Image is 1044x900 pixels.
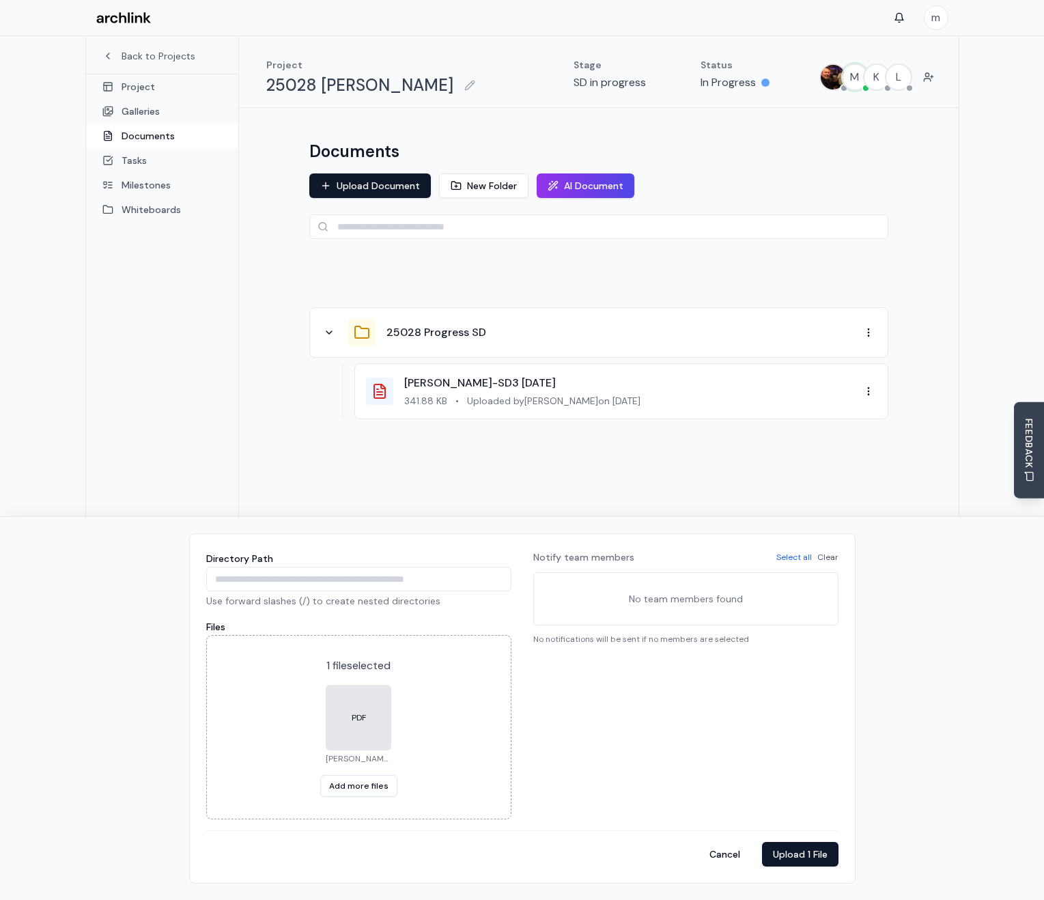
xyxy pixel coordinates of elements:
button: Send Feedback [1014,402,1044,498]
button: New Folder [439,173,528,198]
h1: Documents [309,141,399,163]
p: No team members found [542,581,830,617]
button: AI Document [537,173,634,198]
p: Project [266,58,481,72]
label: Directory Path [206,552,273,565]
button: Select all [776,552,812,563]
a: Galleries [86,99,238,124]
a: Tasks [86,148,238,173]
button: Clear [817,552,838,563]
button: Cancel [699,842,751,867]
span: L [886,65,911,89]
button: Upload Document [309,173,431,198]
p: Use forward slashes (/) to create nested directories [206,594,511,608]
button: K [863,64,890,91]
a: Documents [86,124,238,148]
h1: 25028 [PERSON_NAME] [266,74,453,96]
div: PDF [352,712,366,723]
span: [PERSON_NAME]-SD6 [DATE].pdf [326,753,391,764]
span: FEEDBACK [1022,419,1036,468]
span: • [455,394,459,408]
img: MARC JONES [821,65,845,89]
a: [PERSON_NAME]-SD3 [DATE] [404,376,556,390]
span: 341.88 KB [404,394,447,408]
img: Archlink [96,12,151,24]
p: SD in progress [574,74,646,91]
a: Back to Projects [102,49,222,63]
p: Status [701,58,770,72]
button: M [841,64,869,91]
button: Add more files [320,775,397,797]
a: Whiteboards [86,197,238,222]
span: M [843,65,867,89]
label: Files [206,621,225,633]
p: In Progress [701,74,756,91]
div: [PERSON_NAME]-SD3 [DATE]341.88 KB•Uploaded by[PERSON_NAME]on [DATE] [354,363,888,419]
label: Notify team members [533,550,634,564]
a: Project [86,74,238,99]
p: Stage [574,58,646,72]
span: 1 file selected [326,658,391,673]
span: K [864,65,889,89]
button: 25028 Progress SD [386,324,486,341]
button: MARC JONES [819,64,847,91]
p: No notifications will be sent if no members are selected [533,634,838,645]
span: m [925,6,948,29]
button: L [885,64,912,91]
a: Milestones [86,173,238,197]
button: Upload 1 File [762,842,838,867]
span: Uploaded by [PERSON_NAME] on [DATE] [467,394,640,408]
div: 25028 Progress SD [309,307,888,358]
